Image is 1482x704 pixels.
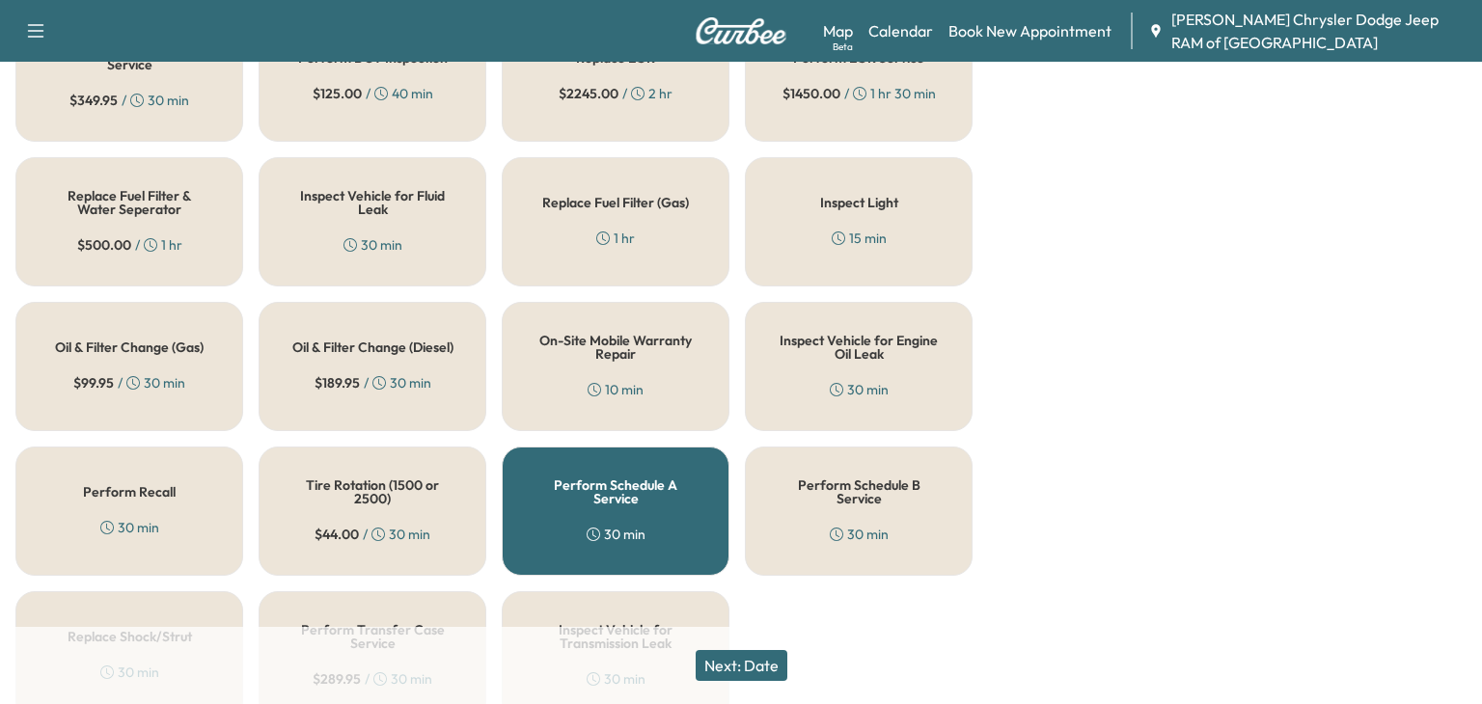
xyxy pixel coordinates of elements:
span: $ 189.95 [315,373,360,393]
div: / 40 min [313,84,433,103]
h5: Perform Schedule A Service [534,478,698,505]
span: $ 2245.00 [559,84,618,103]
h5: Replace EGR [576,51,655,65]
span: [PERSON_NAME] Chrysler Dodge Jeep RAM of [GEOGRAPHIC_DATA] [1171,8,1467,54]
div: 30 min [830,525,889,544]
h5: Oil & Filter Change (Gas) [55,340,204,354]
h5: Inspect Vehicle for Engine Oil Leak [777,334,941,361]
h5: Tire Rotation (1500 or 2500) [290,478,454,505]
h5: Perform DOT Inspection [298,51,448,65]
span: $ 44.00 [315,525,359,544]
h5: Oil & Filter Change (Diesel) [292,340,453,354]
h5: Perform Recall [83,485,176,499]
h5: Perform Schedule B Service [777,478,941,505]
h5: Perform EGR Service [793,51,924,65]
div: 30 min [587,525,645,544]
div: Beta [833,40,853,54]
a: Book New Appointment [948,19,1111,42]
a: MapBeta [823,19,853,42]
span: $ 125.00 [313,84,362,103]
span: $ 349.95 [69,91,118,110]
div: / 30 min [315,373,431,393]
div: / 30 min [315,525,430,544]
div: 10 min [588,380,644,399]
span: $ 99.95 [73,373,114,393]
div: / 2 hr [559,84,672,103]
h5: On-Site Mobile Warranty Repair [534,334,698,361]
div: / 1 hr 30 min [782,84,936,103]
h5: Replace Fuel Filter (Gas) [542,196,689,209]
div: / 30 min [73,373,185,393]
div: / 1 hr [77,235,182,255]
h5: Perform Rear Differencial Service [47,44,211,71]
div: 30 min [100,518,159,537]
h5: Replace Fuel Filter & Water Seperator [47,189,211,216]
div: / 30 min [69,91,189,110]
h5: Inspect Light [820,196,898,209]
h5: Inspect Vehicle for Fluid Leak [290,189,454,216]
span: $ 1450.00 [782,84,840,103]
div: 30 min [830,380,889,399]
button: Next: Date [696,650,787,681]
div: 1 hr [596,229,635,248]
div: 30 min [343,235,402,255]
h5: Inspect Vehicle for Transmission Leak [534,623,698,650]
img: Curbee Logo [695,17,787,44]
span: $ 500.00 [77,235,131,255]
a: Calendar [868,19,933,42]
div: 15 min [832,229,887,248]
h5: Perform Transfer Case Service [290,623,454,650]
